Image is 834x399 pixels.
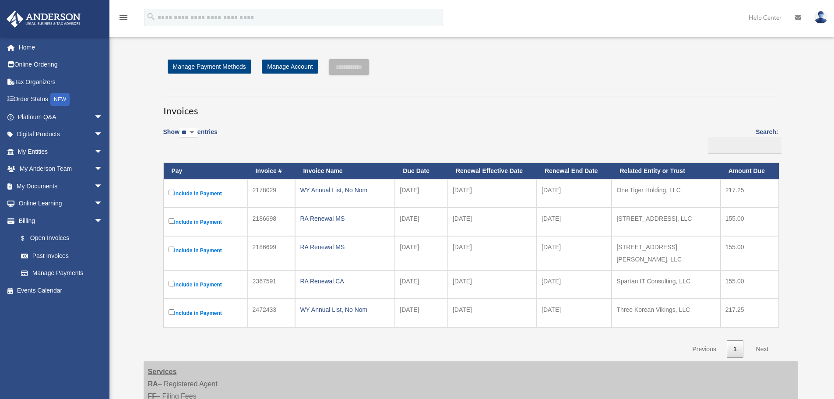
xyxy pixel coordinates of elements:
[6,91,116,109] a: Order StatusNEW
[537,299,612,327] td: [DATE]
[395,236,448,270] td: [DATE]
[148,368,177,375] strong: Services
[94,177,112,195] span: arrow_drop_down
[537,208,612,236] td: [DATE]
[448,163,537,179] th: Renewal Effective Date: activate to sort column ascending
[163,127,218,147] label: Show entries
[448,270,537,299] td: [DATE]
[50,93,70,106] div: NEW
[94,108,112,126] span: arrow_drop_down
[448,208,537,236] td: [DATE]
[6,177,116,195] a: My Documentsarrow_drop_down
[686,340,722,358] a: Previous
[612,236,720,270] td: [STREET_ADDRESS][PERSON_NAME], LLC
[721,179,779,208] td: 217.25
[118,15,129,23] a: menu
[4,11,83,28] img: Anderson Advisors Platinum Portal
[814,11,827,24] img: User Pic
[300,184,390,196] div: WY Annual List, No Nom
[6,73,116,91] a: Tax Organizers
[6,108,116,126] a: Platinum Q&Aarrow_drop_down
[169,245,243,256] label: Include in Payment
[295,163,395,179] th: Invoice Name: activate to sort column ascending
[705,127,778,154] label: Search:
[248,163,296,179] th: Invoice #: activate to sort column ascending
[12,230,107,247] a: $Open Invoices
[448,299,537,327] td: [DATE]
[94,212,112,230] span: arrow_drop_down
[169,188,243,199] label: Include in Payment
[248,236,296,270] td: 2186699
[721,163,779,179] th: Amount Due: activate to sort column ascending
[164,163,248,179] th: Pay: activate to sort column descending
[612,299,720,327] td: Three Korean Vikings, LLC
[94,143,112,161] span: arrow_drop_down
[721,236,779,270] td: 155.00
[537,163,612,179] th: Renewal End Date: activate to sort column ascending
[94,160,112,178] span: arrow_drop_down
[727,340,743,358] a: 1
[6,143,116,160] a: My Entitiesarrow_drop_down
[300,241,390,253] div: RA Renewal MS
[612,163,720,179] th: Related Entity or Trust: activate to sort column ascending
[750,340,775,358] a: Next
[248,179,296,208] td: 2178029
[169,309,174,315] input: Include in Payment
[300,275,390,287] div: RA Renewal CA
[169,307,243,318] label: Include in Payment
[148,380,158,388] strong: RA
[537,236,612,270] td: [DATE]
[262,60,318,74] a: Manage Account
[300,304,390,316] div: WY Annual List, No Nom
[395,179,448,208] td: [DATE]
[612,270,720,299] td: Spartan IT Consulting, LLC
[12,265,112,282] a: Manage Payments
[721,299,779,327] td: 217.25
[721,270,779,299] td: 155.00
[94,195,112,213] span: arrow_drop_down
[248,208,296,236] td: 2186698
[6,39,116,56] a: Home
[395,208,448,236] td: [DATE]
[169,218,174,224] input: Include in Payment
[708,137,781,154] input: Search:
[248,299,296,327] td: 2472433
[300,212,390,225] div: RA Renewal MS
[169,281,174,286] input: Include in Payment
[94,126,112,144] span: arrow_drop_down
[448,179,537,208] td: [DATE]
[163,96,778,118] h3: Invoices
[612,179,720,208] td: One Tiger Holding, LLC
[169,279,243,290] label: Include in Payment
[6,160,116,178] a: My Anderson Teamarrow_drop_down
[179,128,197,138] select: Showentries
[169,190,174,195] input: Include in Payment
[248,270,296,299] td: 2367591
[395,163,448,179] th: Due Date: activate to sort column ascending
[168,60,251,74] a: Manage Payment Methods
[169,247,174,252] input: Include in Payment
[537,179,612,208] td: [DATE]
[6,212,112,230] a: Billingarrow_drop_down
[146,12,156,21] i: search
[612,208,720,236] td: [STREET_ADDRESS], LLC
[395,270,448,299] td: [DATE]
[6,126,116,143] a: Digital Productsarrow_drop_down
[26,233,30,244] span: $
[6,56,116,74] a: Online Ordering
[12,247,112,265] a: Past Invoices
[169,216,243,227] label: Include in Payment
[537,270,612,299] td: [DATE]
[721,208,779,236] td: 155.00
[118,12,129,23] i: menu
[6,282,116,299] a: Events Calendar
[448,236,537,270] td: [DATE]
[395,299,448,327] td: [DATE]
[6,195,116,212] a: Online Learningarrow_drop_down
